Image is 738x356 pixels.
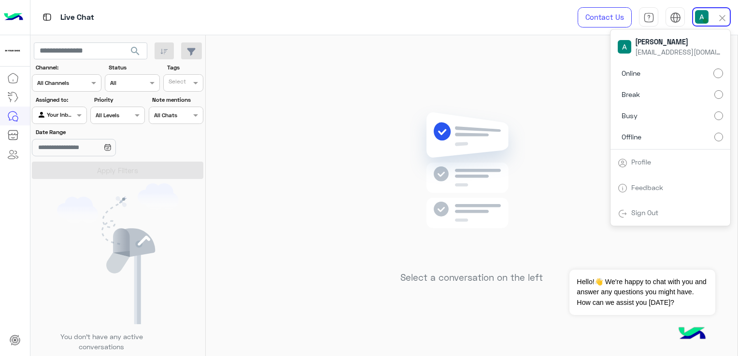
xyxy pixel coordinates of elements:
img: close [717,13,728,24]
span: [EMAIL_ADDRESS][DOMAIN_NAME] [635,47,722,57]
button: Apply Filters [32,162,203,179]
img: Logo [4,7,23,27]
input: Busy [714,111,723,120]
div: Select [167,77,186,88]
span: Online [622,68,640,78]
a: Contact Us [578,7,632,27]
span: search [129,45,141,57]
img: no messages [402,105,541,265]
img: tab [643,12,654,23]
img: tab [618,158,627,168]
label: Tags [167,63,202,72]
h5: Select a conversation on the left [400,272,543,283]
span: [PERSON_NAME] [635,37,722,47]
p: You don’t have any active conversations [53,331,150,352]
a: tab [639,7,658,27]
a: Feedback [631,183,663,192]
img: tab [618,209,627,219]
p: Live Chat [60,11,94,24]
span: Offline [622,132,641,142]
input: Offline [714,133,723,141]
span: Hello!👋 We're happy to chat with you and answer any questions you might have. How can we assist y... [569,270,715,315]
img: tab [618,183,627,193]
label: Status [109,63,158,72]
label: Date Range [36,128,144,137]
a: Profile [631,158,651,166]
label: Channel: [36,63,100,72]
input: Break [714,90,723,99]
button: search [124,42,147,63]
label: Note mentions [152,96,202,104]
label: Assigned to: [36,96,85,104]
label: Priority [94,96,144,104]
img: 923305001092802 [4,42,21,59]
img: hulul-logo.png [675,317,709,351]
span: Break [622,89,640,99]
img: userImage [695,10,709,24]
img: tab [41,11,53,23]
input: Online [713,68,723,78]
img: tab [670,12,681,23]
img: userImage [618,40,631,54]
a: Sign Out [631,208,658,217]
span: Busy [622,110,638,121]
img: empty users [57,183,179,324]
